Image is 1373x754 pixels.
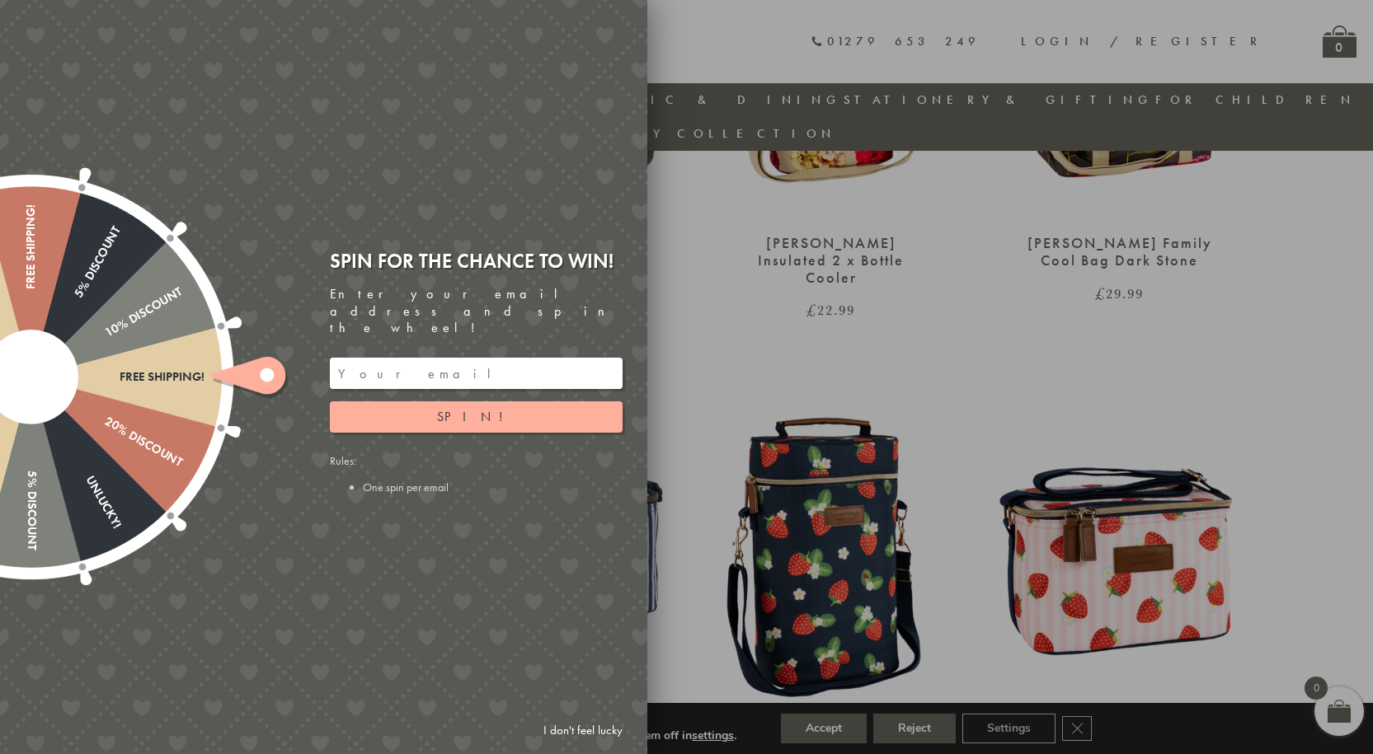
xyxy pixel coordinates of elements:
[24,377,38,550] div: 5% Discount
[31,370,205,384] div: Free shipping!
[330,248,623,274] div: Spin for the chance to win!
[330,286,623,337] div: Enter your email address and spin the wheel!
[363,480,623,494] li: One spin per email
[330,453,623,494] div: Rules:
[535,715,631,746] a: I don't feel lucky
[437,408,515,425] span: Spin!
[27,371,184,470] div: 20% Discount
[330,401,623,433] button: Spin!
[24,204,38,377] div: Free shipping!
[27,284,184,383] div: 10% Discount
[330,358,623,389] input: Your email
[25,373,124,530] div: Unlucky!
[25,223,124,380] div: 5% Discount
